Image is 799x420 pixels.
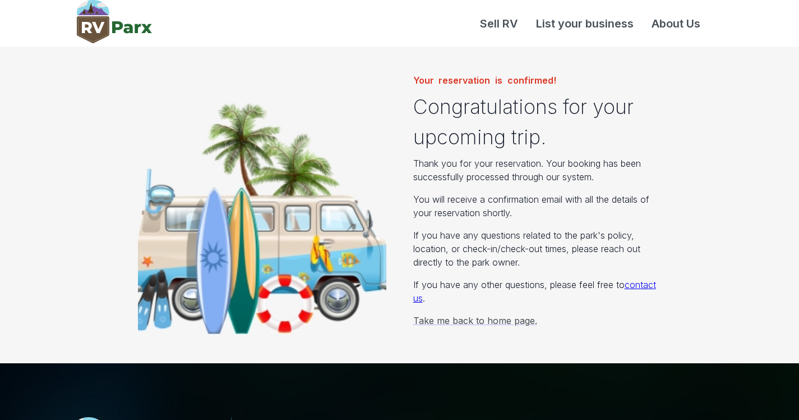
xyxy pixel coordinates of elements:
h2: Congratulations for your upcoming trip. [413,87,662,157]
a: Take me back to home page. [413,315,537,326]
p: If you have any other questions, please feel free to . [413,278,662,314]
p: If you have any questions related to the park's policy, location, or check-in/check-out times, pl... [413,229,662,278]
h1: Your reservation is confirmed! [413,74,662,87]
a: Sell RV [471,15,527,32]
p: You will receive a confirmation email with all the details of your reservation shortly. [413,193,662,229]
p: Thank you for your reservation. Your booking has been successfully processed through our system. [413,157,662,193]
img: Reservation is confirmed [138,94,386,343]
a: About Us [643,15,709,32]
a: List your business [527,15,643,32]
